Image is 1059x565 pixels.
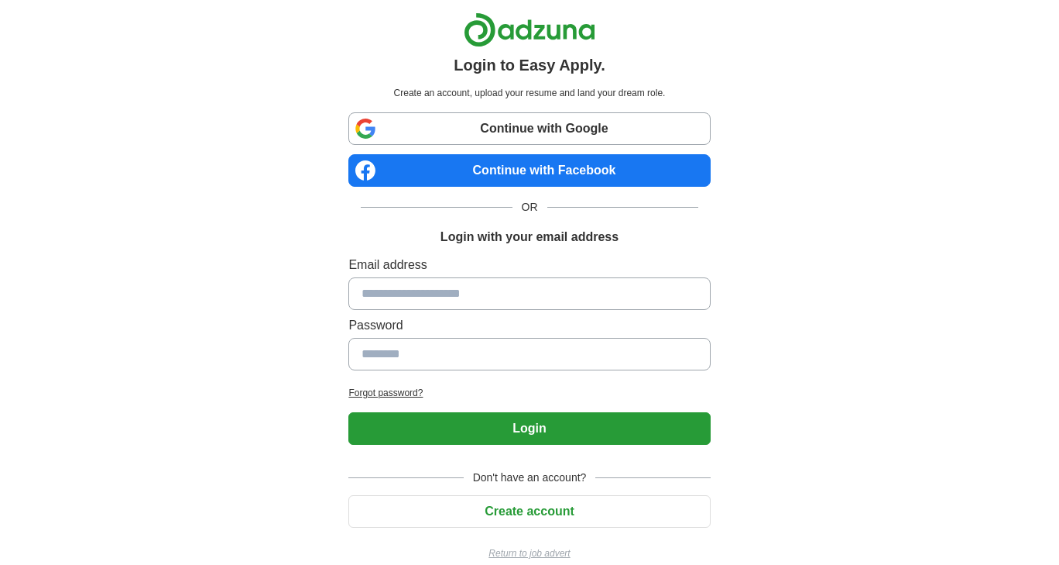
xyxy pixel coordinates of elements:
button: Create account [348,495,710,528]
label: Email address [348,256,710,274]
a: Continue with Google [348,112,710,145]
span: OR [512,199,547,215]
a: Create account [348,505,710,518]
img: Adzuna logo [464,12,595,47]
span: Don't have an account? [464,470,596,486]
h1: Login to Easy Apply. [454,53,605,77]
a: Continue with Facebook [348,154,710,187]
h1: Login with your email address [440,228,619,246]
button: Login [348,412,710,445]
a: Forgot password? [348,386,710,400]
a: Return to job advert [348,546,710,560]
p: Create an account, upload your resume and land your dream role. [351,86,707,100]
label: Password [348,316,710,335]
